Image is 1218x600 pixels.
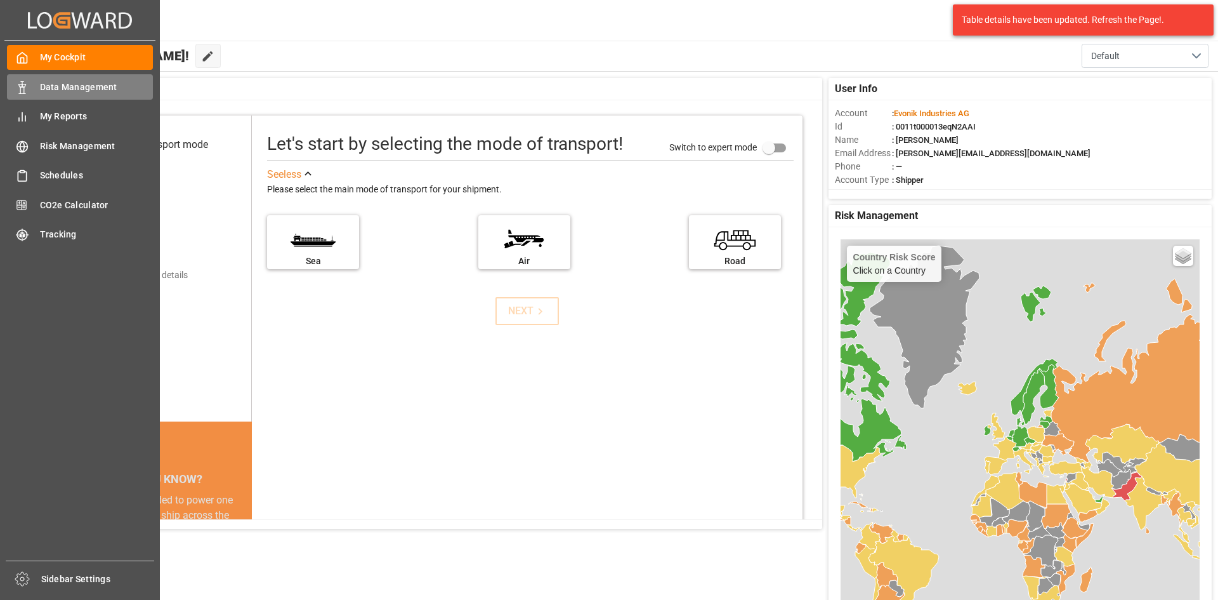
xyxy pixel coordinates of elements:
[892,175,924,185] span: : Shipper
[7,133,153,158] a: Risk Management
[41,573,155,586] span: Sidebar Settings
[835,208,918,223] span: Risk Management
[40,51,154,64] span: My Cockpit
[7,222,153,247] a: Tracking
[267,182,794,197] div: Please select the main mode of transport for your shipment.
[485,255,564,268] div: Air
[508,303,547,319] div: NEXT
[835,173,892,187] span: Account Type
[69,466,252,493] div: DID YOU KNOW?
[40,228,154,241] span: Tracking
[53,44,189,68] span: Hello [PERSON_NAME]!
[695,255,775,268] div: Road
[267,167,301,182] div: See less
[835,133,892,147] span: Name
[835,81,877,97] span: User Info
[7,45,153,70] a: My Cockpit
[40,140,154,153] span: Risk Management
[835,120,892,133] span: Id
[267,131,623,157] div: Let's start by selecting the mode of transport!
[40,81,154,94] span: Data Management
[853,252,936,276] div: Click on a Country
[1173,246,1193,266] a: Layers
[835,147,892,160] span: Email Address
[7,163,153,188] a: Schedules
[273,255,353,268] div: Sea
[669,142,757,152] span: Switch to expert mode
[40,169,154,182] span: Schedules
[234,493,252,599] button: next slide / item
[894,109,969,118] span: Evonik Industries AG
[892,122,976,131] span: : 0011t000013eqN2AAI
[1082,44,1208,68] button: open menu
[40,199,154,212] span: CO2e Calculator
[835,160,892,173] span: Phone
[1091,50,1120,63] span: Default
[962,13,1195,27] div: Table details have been updated. Refresh the Page!.
[495,297,559,325] button: NEXT
[835,107,892,120] span: Account
[40,110,154,123] span: My Reports
[892,135,959,145] span: : [PERSON_NAME]
[892,109,969,118] span: :
[7,104,153,129] a: My Reports
[853,252,936,262] h4: Country Risk Score
[892,162,902,171] span: : —
[892,149,1090,158] span: : [PERSON_NAME][EMAIL_ADDRESS][DOMAIN_NAME]
[84,493,237,584] div: The energy needed to power one large container ship across the ocean in a single day is the same ...
[7,192,153,217] a: CO2e Calculator
[7,74,153,99] a: Data Management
